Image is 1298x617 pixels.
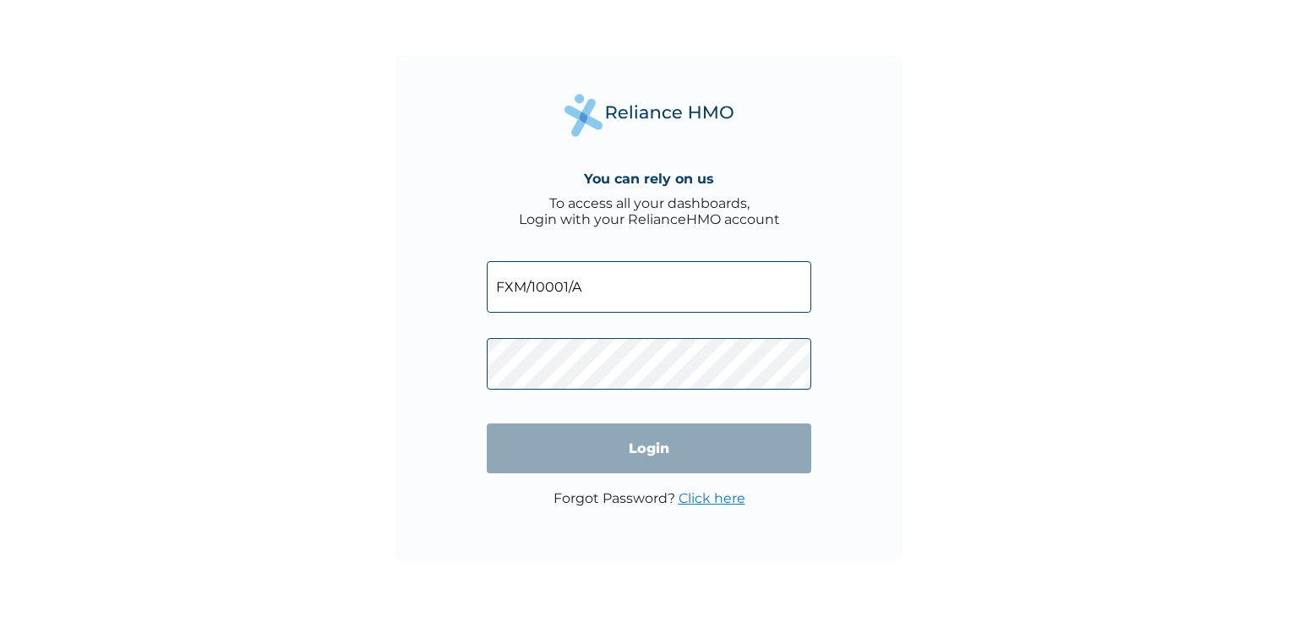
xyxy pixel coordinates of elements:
[519,195,780,227] div: To access all your dashboards, Login with your RelianceHMO account
[487,261,811,313] input: Email address or HMO ID
[564,94,734,137] img: Reliance Health's Logo
[554,490,745,506] p: Forgot Password?
[584,171,714,187] h4: You can rely on us
[679,490,745,506] a: Click here
[487,423,811,473] input: Login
